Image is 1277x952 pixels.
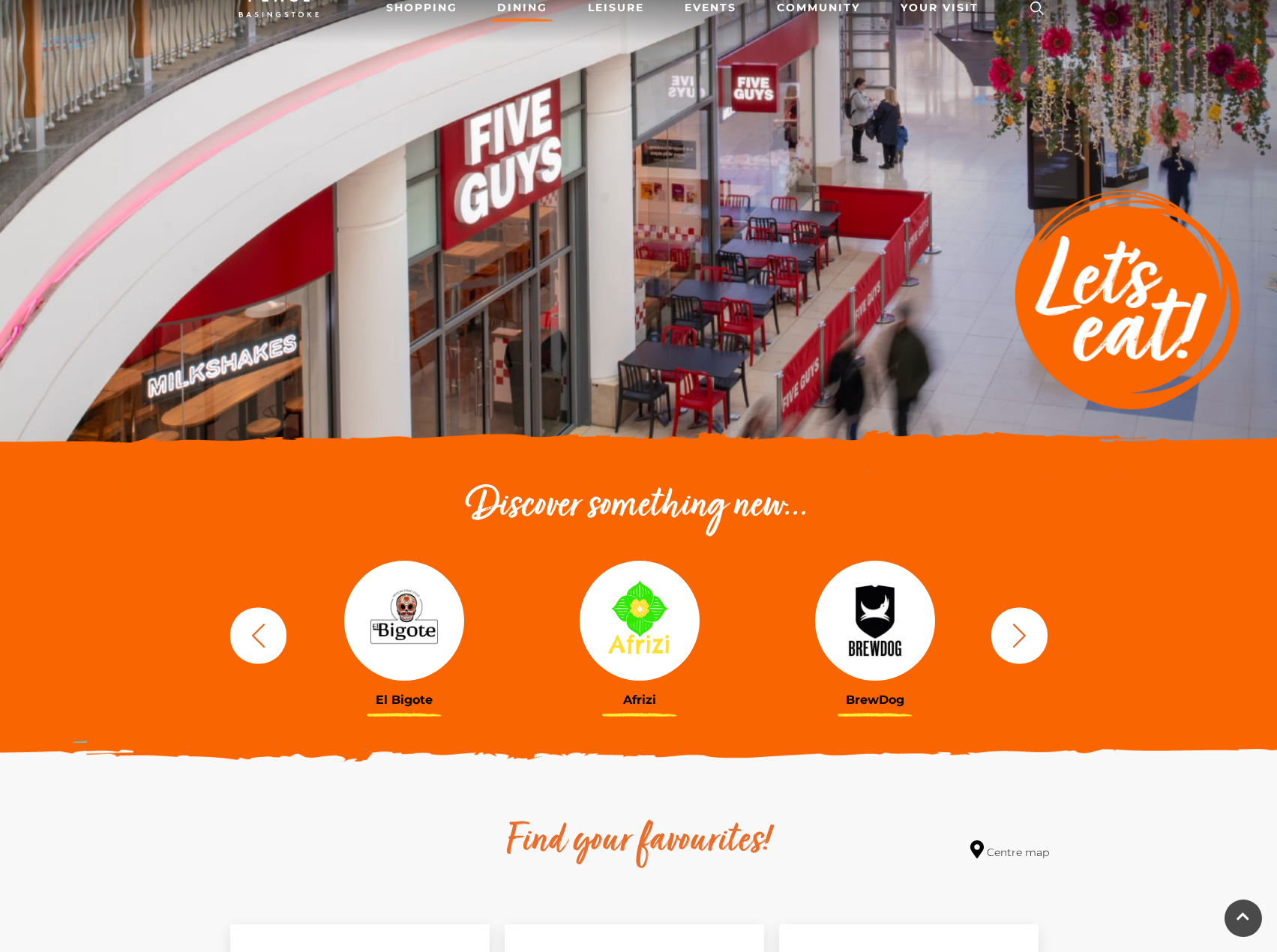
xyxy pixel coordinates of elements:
h2: Find your favourites! [365,818,913,866]
a: El Bigote [298,561,511,707]
a: Afrizi [533,561,746,707]
a: Centre map [970,840,1049,861]
a: BrewDog [769,561,982,707]
h2: Discover something new... [223,483,1055,531]
h3: BrewDog [769,693,982,707]
h3: El Bigote [298,693,511,707]
h3: Afrizi [533,693,746,707]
